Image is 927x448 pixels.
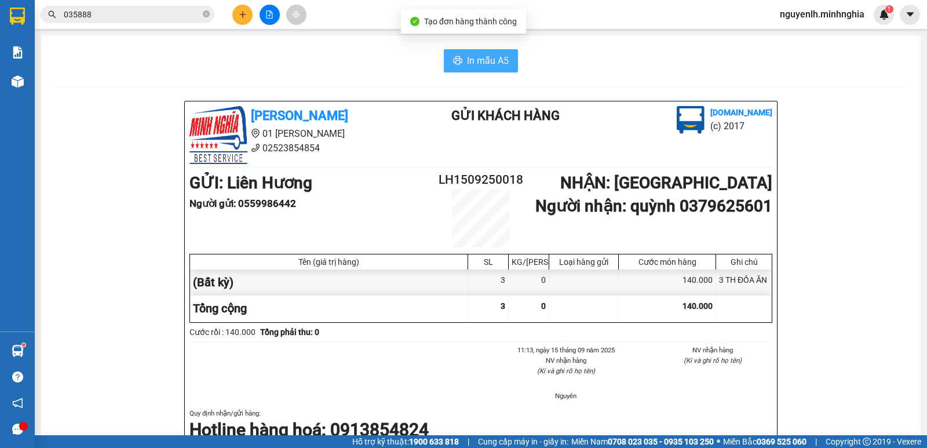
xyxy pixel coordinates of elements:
[815,435,817,448] span: |
[189,106,247,164] img: logo.jpg
[468,435,469,448] span: |
[260,5,280,25] button: file-add
[64,8,200,21] input: Tìm tên, số ĐT hoặc mã đơn
[757,437,806,446] strong: 0369 525 060
[265,10,273,19] span: file-add
[537,367,595,375] i: (Kí và ghi rõ họ tên)
[771,7,874,21] span: nguyenlh.minhnghia
[189,126,405,141] li: 01 [PERSON_NAME]
[232,5,253,25] button: plus
[619,269,716,296] div: 140.000
[189,408,772,442] div: Quy định nhận/gửi hàng :
[719,257,769,267] div: Ghi chú
[535,196,772,216] b: Người nhận : quỳnh 0379625601
[12,424,23,435] span: message
[608,437,714,446] strong: 0708 023 035 - 0935 103 250
[716,269,772,296] div: 3 TH ĐỒA ĂN
[12,46,24,59] img: solution-icon
[444,49,518,72] button: printerIn mẫu A5
[453,56,462,67] span: printer
[541,301,546,311] span: 0
[48,10,56,19] span: search
[189,198,296,209] b: Người gửi : 0559986442
[560,173,772,192] b: NHẬN : [GEOGRAPHIC_DATA]
[509,269,549,296] div: 0
[717,439,720,444] span: ⚪️
[251,129,260,138] span: environment
[885,5,893,13] sup: 1
[552,257,615,267] div: Loại hàng gửi
[677,106,705,134] img: logo.jpg
[451,108,560,123] b: Gửi khách hàng
[251,108,348,123] b: [PERSON_NAME]
[571,435,714,448] span: Miền Nam
[189,173,312,192] b: GỬI : Liên Hương
[710,108,772,117] b: [DOMAIN_NAME]
[900,5,920,25] button: caret-down
[622,257,713,267] div: Cước món hàng
[424,17,517,26] span: Tạo đơn hàng thành công
[863,438,871,446] span: copyright
[292,10,300,19] span: aim
[203,10,210,17] span: close-circle
[12,75,24,88] img: warehouse-icon
[189,141,405,155] li: 02523854854
[501,301,505,311] span: 3
[710,119,772,133] li: (c) 2017
[189,326,256,338] div: Cước rồi : 140.000
[22,343,25,347] sup: 1
[193,257,465,267] div: Tên (giá trị hàng)
[432,170,530,190] h2: LH1509250018
[251,143,260,152] span: phone
[12,371,23,383] span: question-circle
[10,8,25,25] img: logo-vxr
[352,435,459,448] span: Hỗ trợ kỹ thuật:
[12,345,24,357] img: warehouse-icon
[654,345,773,355] li: NV nhận hàng
[905,9,915,20] span: caret-down
[512,257,546,267] div: KG/[PERSON_NAME]
[189,420,429,440] strong: Hotline hàng hoá: 0913854824
[409,437,459,446] strong: 1900 633 818
[723,435,806,448] span: Miền Bắc
[879,9,889,20] img: icon-new-feature
[684,356,742,365] i: (Kí và ghi rõ họ tên)
[467,53,509,68] span: In mẫu A5
[468,269,509,296] div: 3
[471,257,505,267] div: SL
[478,435,568,448] span: Cung cấp máy in - giấy in:
[506,391,626,401] li: Nguyên
[286,5,306,25] button: aim
[12,398,23,409] span: notification
[193,301,247,315] span: Tổng cộng
[683,301,713,311] span: 140.000
[506,355,626,366] li: NV nhận hàng
[190,269,468,296] div: (Bất kỳ)
[203,9,210,20] span: close-circle
[506,345,626,355] li: 11:13, ngày 15 tháng 09 năm 2025
[410,17,419,26] span: check-circle
[887,5,891,13] span: 1
[239,10,247,19] span: plus
[260,327,319,337] b: Tổng phải thu: 0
